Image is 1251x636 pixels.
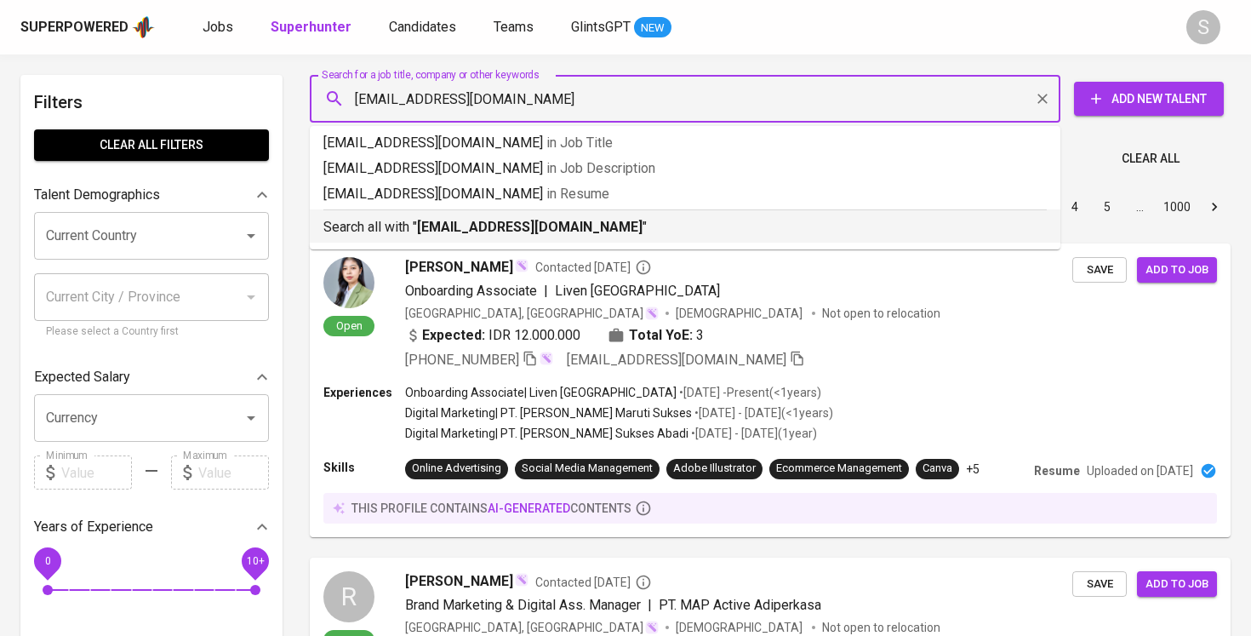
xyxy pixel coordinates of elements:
p: Years of Experience [34,517,153,537]
p: Not open to relocation [822,619,940,636]
input: Value [61,456,132,490]
button: Clear All [1115,143,1186,175]
p: Search all with " " [323,217,1047,238]
img: magic_wand.svg [645,307,659,320]
span: in Resume [546,186,609,202]
span: Contacted [DATE] [535,259,652,276]
button: Go to page 5 [1094,193,1121,221]
span: Save [1081,261,1118,280]
span: [PERSON_NAME] [405,257,513,278]
span: [PHONE_NUMBER] [405,352,519,368]
span: Clear All [1122,148,1180,169]
a: GlintsGPT NEW [571,17,671,38]
div: Talent Demographics [34,178,269,212]
p: this profile contains contents [351,500,631,517]
span: Onboarding Associate [405,283,537,299]
button: Open [239,224,263,248]
div: Adobe Illustrator [673,461,756,477]
input: Value [198,456,269,490]
span: 0 [44,555,50,567]
button: Go to page 1000 [1158,193,1196,221]
img: magic_wand.svg [515,573,528,587]
span: Brand Marketing & Digital Ass. Manager [405,597,641,613]
a: Superpoweredapp logo [20,14,155,40]
p: Please select a Country first [46,324,257,341]
button: Go to next page [1201,193,1228,221]
span: [DEMOGRAPHIC_DATA] [676,305,805,322]
img: magic_wand.svg [540,352,553,365]
img: 8b64dcc6382ad287e4fedbe0f97b3714.jpeg [323,257,374,308]
button: Add to job [1137,257,1217,284]
button: Save [1072,257,1127,284]
span: GlintsGPT [571,19,631,35]
div: Superpowered [20,18,129,37]
span: 10+ [246,555,264,567]
div: Social Media Management [522,461,653,477]
div: Years of Experience [34,510,269,544]
p: Talent Demographics [34,185,160,205]
p: [EMAIL_ADDRESS][DOMAIN_NAME] [323,158,1047,179]
span: Jobs [203,19,233,35]
p: Resume [1034,462,1080,479]
span: Add to job [1145,261,1208,280]
span: Liven [GEOGRAPHIC_DATA] [555,283,720,299]
p: Experiences [323,384,405,401]
img: app logo [132,14,155,40]
div: Canva [923,461,952,477]
span: [PERSON_NAME] [405,571,513,592]
a: Superhunter [271,17,355,38]
span: AI-generated [488,501,570,515]
div: Ecommerce Management [776,461,902,477]
button: Save [1072,571,1127,598]
p: Digital Marketing | PT. [PERSON_NAME] Maruti Sukses [405,404,692,421]
p: [EMAIL_ADDRESS][DOMAIN_NAME] [323,184,1047,204]
p: Onboarding Associate | Liven [GEOGRAPHIC_DATA] [405,384,677,401]
span: Save [1081,575,1118,594]
nav: pagination navigation [929,193,1231,221]
a: Candidates [389,17,460,38]
p: Skills [323,459,405,476]
span: | [648,595,652,616]
b: Expected: [422,325,485,346]
a: Open[PERSON_NAME]Contacted [DATE]Onboarding Associate|Liven [GEOGRAPHIC_DATA][GEOGRAPHIC_DATA], [... [310,244,1231,537]
p: [EMAIL_ADDRESS][DOMAIN_NAME] [323,133,1047,153]
p: Digital Marketing | PT. [PERSON_NAME] Sukses Abadi [405,425,688,442]
span: Open [329,318,369,333]
span: PT. MAP Active Adiperkasa [659,597,821,613]
button: Open [239,406,263,430]
p: +5 [966,461,980,478]
span: 3 [696,325,704,346]
div: R [323,571,374,622]
b: [EMAIL_ADDRESS][DOMAIN_NAME] [417,219,643,235]
span: Candidates [389,19,456,35]
p: • [DATE] - [DATE] ( 1 year ) [688,425,817,442]
svg: By Batam recruiter [635,574,652,591]
a: Teams [494,17,537,38]
button: Clear All filters [34,129,269,161]
p: Expected Salary [34,367,130,387]
h6: Filters [34,89,269,116]
p: Uploaded on [DATE] [1087,462,1193,479]
span: Add New Talent [1088,89,1210,110]
div: Online Advertising [412,461,501,477]
div: Expected Salary [34,360,269,394]
span: in Job Title [546,135,613,151]
span: in Job Description [546,160,655,176]
div: … [1126,198,1153,215]
img: magic_wand.svg [645,621,659,634]
a: Jobs [203,17,237,38]
img: magic_wand.svg [515,259,528,272]
span: [DEMOGRAPHIC_DATA] [676,619,805,636]
svg: By Batam recruiter [635,259,652,276]
b: Total YoE: [629,325,693,346]
span: | [544,281,548,301]
button: Add to job [1137,571,1217,598]
button: Add New Talent [1074,82,1224,116]
p: Not open to relocation [822,305,940,322]
span: Teams [494,19,534,35]
span: [EMAIL_ADDRESS][DOMAIN_NAME] [567,352,786,368]
div: [GEOGRAPHIC_DATA], [GEOGRAPHIC_DATA] [405,305,659,322]
span: Add to job [1145,575,1208,594]
button: Clear [1031,87,1054,111]
button: Go to page 4 [1061,193,1088,221]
